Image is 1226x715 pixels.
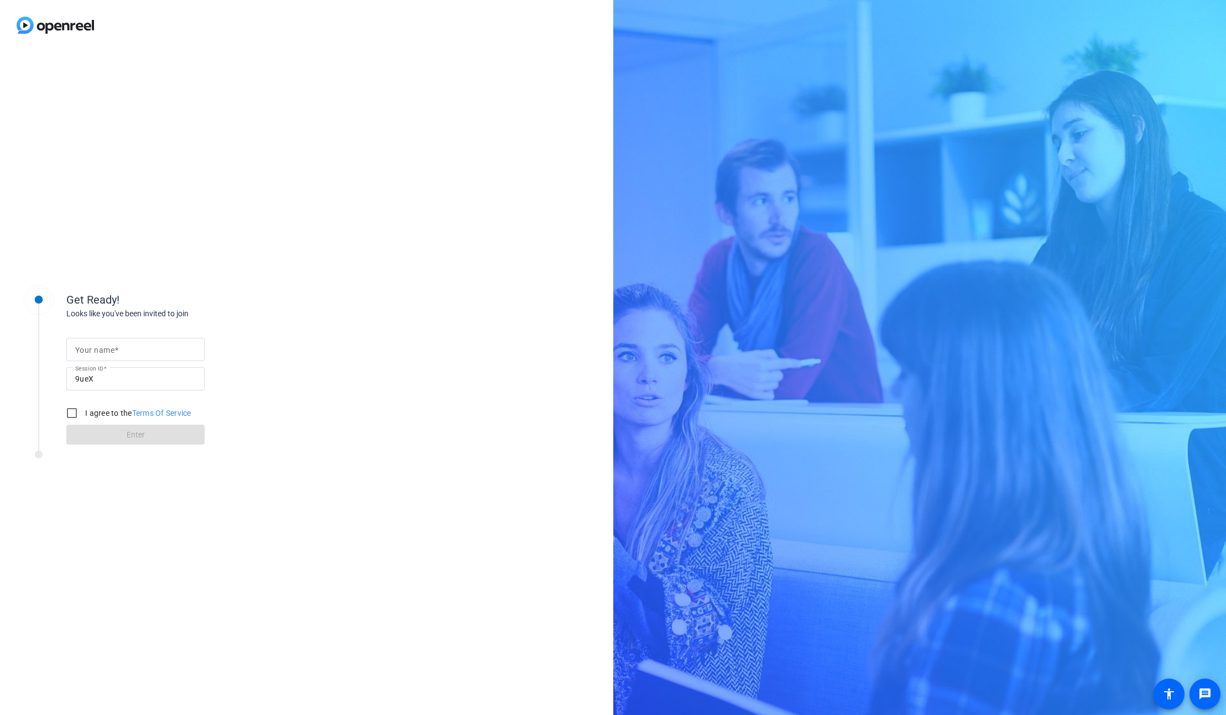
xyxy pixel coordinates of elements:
div: Looks like you've been invited to join [66,308,288,320]
a: Terms Of Service [132,409,191,417]
mat-label: Session ID [75,365,103,372]
mat-icon: message [1198,687,1212,701]
mat-label: Your name [75,346,114,354]
div: Get Ready! [66,291,288,308]
label: I agree to the [83,408,191,419]
mat-icon: accessibility [1162,687,1176,701]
